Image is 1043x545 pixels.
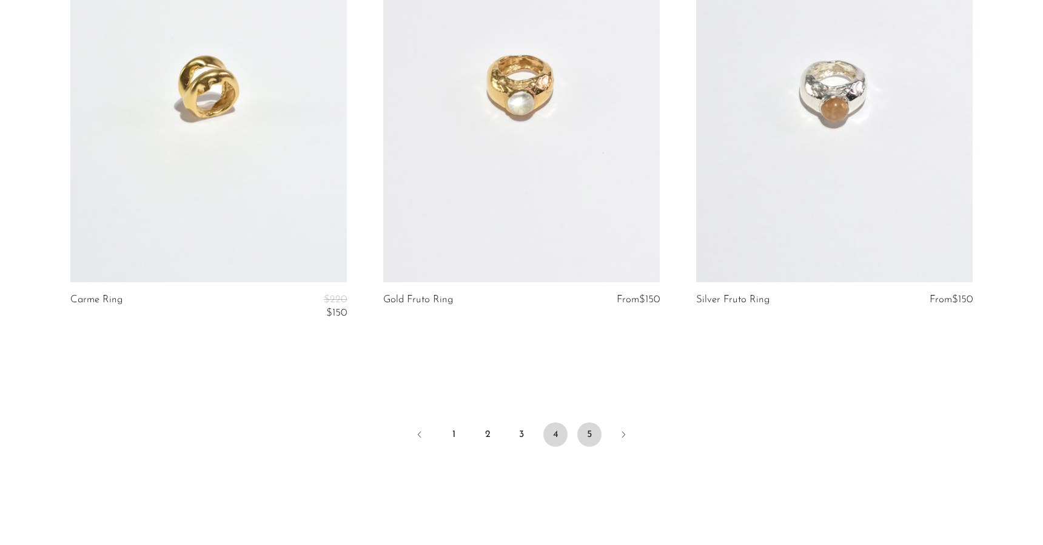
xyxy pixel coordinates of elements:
[324,294,347,305] span: $220
[696,294,770,305] a: Silver Fruto Ring
[584,294,660,305] div: From
[952,294,973,305] span: $150
[509,422,534,447] a: 3
[639,294,660,305] span: $150
[577,422,602,447] a: 5
[897,294,973,305] div: From
[475,422,500,447] a: 2
[441,422,466,447] a: 1
[611,422,636,449] a: Next
[383,294,453,305] a: Gold Fruto Ring
[543,422,568,447] span: 4
[70,294,122,319] a: Carme Ring
[407,422,432,449] a: Previous
[326,308,347,318] span: $150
